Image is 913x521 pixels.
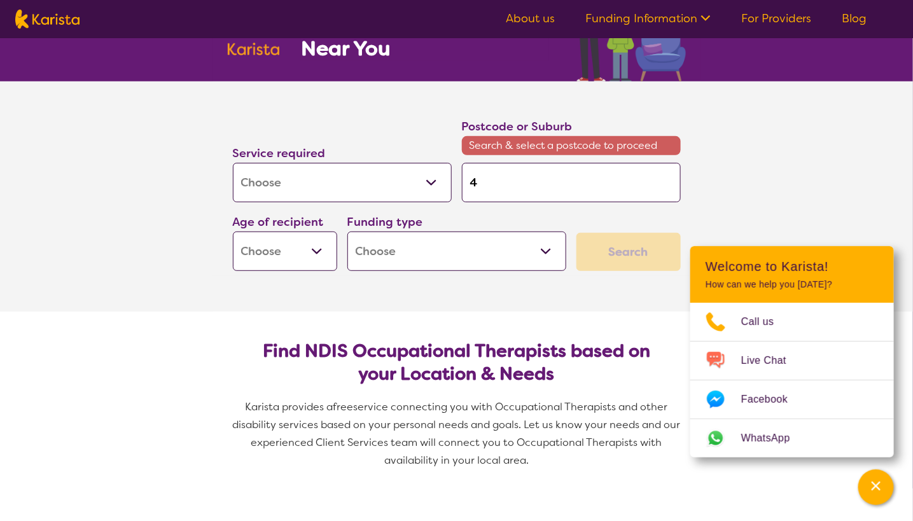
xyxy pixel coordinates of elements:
label: Age of recipient [233,214,324,230]
span: service connecting you with Occupational Therapists and other disability services based on your p... [233,400,683,467]
span: Facebook [741,390,803,409]
span: Karista provides a [246,400,333,413]
span: Call us [741,312,790,331]
input: Type [462,163,681,202]
img: Karista logo [15,10,80,29]
button: Channel Menu [858,469,894,505]
a: For Providers [741,11,812,26]
span: Search & select a postcode to proceed [462,136,681,155]
p: How can we help you [DATE]? [706,279,879,290]
a: Web link opens in a new tab. [690,419,894,457]
h2: Welcome to Karista! [706,259,879,274]
label: Postcode or Suburb [462,119,573,134]
a: Funding Information [585,11,711,26]
span: Live Chat [741,351,802,370]
h2: Find NDIS Occupational Therapists based on your Location & Needs [243,340,671,386]
span: WhatsApp [741,429,805,448]
a: About us [506,11,555,26]
div: Channel Menu [690,246,894,457]
a: Blog [842,11,867,26]
ul: Choose channel [690,303,894,457]
label: Funding type [347,214,423,230]
span: free [333,400,354,413]
label: Service required [233,146,326,161]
